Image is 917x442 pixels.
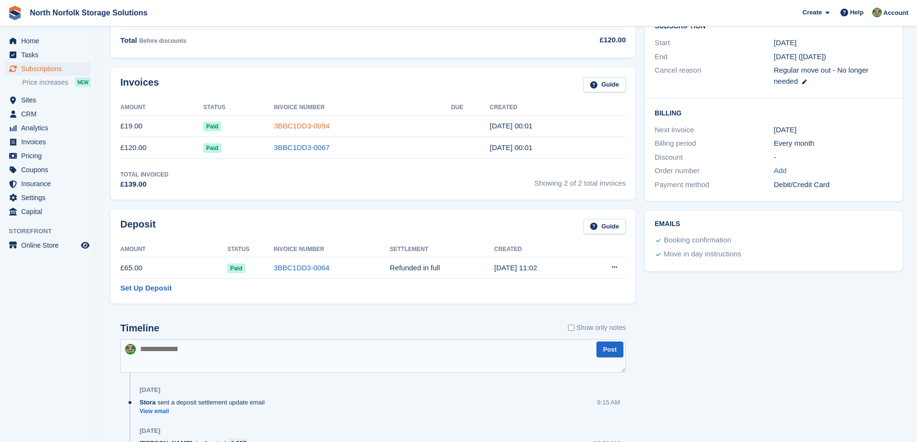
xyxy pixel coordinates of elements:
a: North Norfolk Storage Solutions [26,5,151,21]
a: Guide [583,219,626,235]
div: £120.00 [483,35,626,46]
a: menu [5,107,91,121]
a: menu [5,93,91,107]
a: menu [5,177,91,190]
th: Settlement [390,242,494,257]
a: Set Up Deposit [120,283,172,294]
th: Invoice Number [274,100,451,115]
a: Price increases NEW [22,77,91,88]
a: 3BBC1DD3-0064 [273,264,329,272]
span: [DATE] ([DATE]) [774,52,827,61]
button: Post [596,341,623,357]
a: Add [774,165,787,177]
a: 3BBC1DD3-0094 [274,122,330,130]
a: Preview store [79,240,91,251]
th: Due [451,100,490,115]
a: View email [140,407,270,416]
img: stora-icon-8386f47178a22dfd0bd8f6a31ec36ba5ce8667c1dd55bd0f319d3a0aa187defe.svg [8,6,22,20]
a: menu [5,121,91,135]
td: Refunded in full [390,257,494,279]
span: Pricing [21,149,79,163]
span: Price increases [22,78,68,87]
div: Order number [655,165,774,177]
div: £139.00 [120,179,168,190]
div: NEW [75,77,91,87]
td: £120.00 [120,137,203,159]
div: Move in day instructions [664,249,741,260]
span: Showing 2 of 2 total invoices [534,170,626,190]
div: 9:15 AM [597,398,620,407]
td: £19.00 [120,115,203,137]
div: [DATE] [140,427,160,435]
span: Paid [203,122,221,131]
h2: Emails [655,220,893,228]
span: Insurance [21,177,79,190]
div: sent a deposit settlement update email [140,398,270,407]
th: Amount [120,100,203,115]
a: menu [5,239,91,252]
span: Before discounts [139,38,186,44]
th: Status [203,100,274,115]
a: menu [5,62,91,76]
span: Storefront [9,227,96,236]
div: Total Invoiced [120,170,168,179]
a: menu [5,163,91,177]
span: Regular move out - No longer needed [774,66,869,85]
div: - [774,152,893,163]
a: menu [5,135,91,149]
a: menu [5,48,91,62]
h2: Billing [655,108,893,117]
span: Total [120,36,137,44]
img: Katherine Phelps [125,344,136,354]
a: Guide [583,77,626,93]
div: Start [655,38,774,49]
th: Created [490,100,626,115]
div: [DATE] [140,386,160,394]
span: Stora [140,398,155,407]
time: 2025-07-30 10:02:56 UTC [494,264,537,272]
span: Online Store [21,239,79,252]
span: Sites [21,93,79,107]
span: Create [802,8,822,17]
th: Created [494,242,583,257]
span: Capital [21,205,79,218]
div: Discount [655,152,774,163]
th: Invoice Number [273,242,389,257]
div: Every month [774,138,893,149]
a: menu [5,191,91,204]
span: Invoices [21,135,79,149]
a: menu [5,149,91,163]
time: 2025-08-31 23:01:00 UTC [490,122,533,130]
th: Amount [120,242,227,257]
div: Billing period [655,138,774,149]
div: End [655,51,774,63]
div: Debit/Credit Card [774,179,893,190]
span: Settings [21,191,79,204]
span: Home [21,34,79,48]
h2: Invoices [120,77,159,93]
span: Account [883,8,908,18]
a: menu [5,205,91,218]
span: Help [850,8,864,17]
th: Status [227,242,273,257]
div: [DATE] [774,125,893,136]
div: Next invoice [655,125,774,136]
div: Payment method [655,179,774,190]
div: Cancel reason [655,65,774,87]
span: Analytics [21,121,79,135]
span: Paid [203,143,221,153]
label: Show only notes [568,323,626,333]
a: 3BBC1DD3-0067 [274,143,330,152]
span: Paid [227,264,245,273]
img: Katherine Phelps [872,8,882,17]
span: CRM [21,107,79,121]
div: Booking confirmation [664,235,731,246]
td: £65.00 [120,257,227,279]
h2: Timeline [120,323,159,334]
time: 2025-07-31 23:01:04 UTC [490,143,533,152]
time: 2025-07-31 23:00:00 UTC [774,38,797,49]
a: menu [5,34,91,48]
h2: Deposit [120,219,155,235]
span: Coupons [21,163,79,177]
input: Show only notes [568,323,574,333]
